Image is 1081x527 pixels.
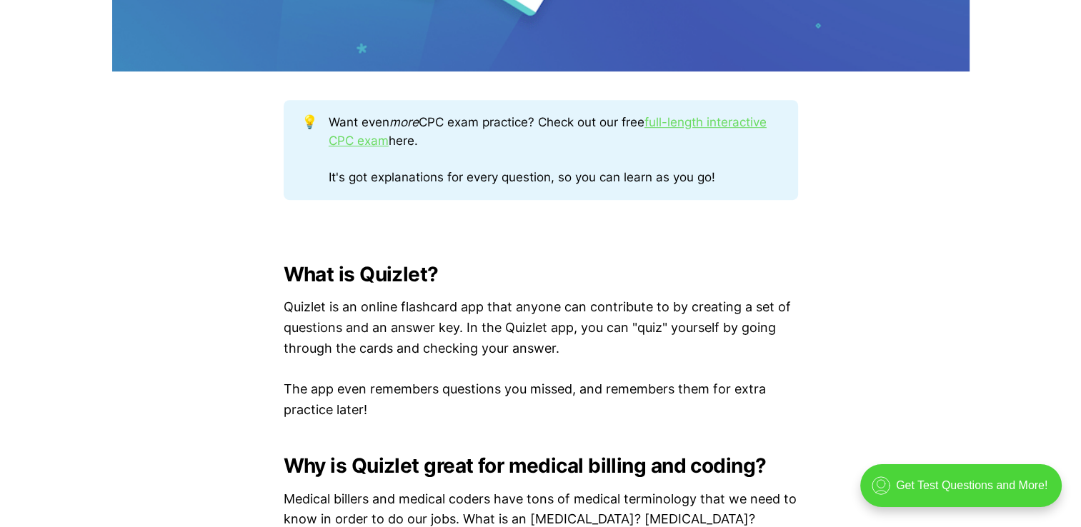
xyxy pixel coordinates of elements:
[329,114,779,186] div: Want even CPC exam practice? Check out our free here. It's got explanations for every question, s...
[284,263,798,286] h2: What is Quizlet?
[329,115,767,148] a: full-length interactive CPC exam
[284,297,798,358] p: Quizlet is an online flashcard app that anyone can contribute to by creating a set of questions a...
[848,457,1081,527] iframe: portal-trigger
[302,114,329,186] div: 💡
[284,379,798,421] p: The app even remembers questions you missed, and remembers them for extra practice later!
[389,115,419,129] em: more
[284,454,798,477] h2: Why is Quizlet great for medical billing and coding?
